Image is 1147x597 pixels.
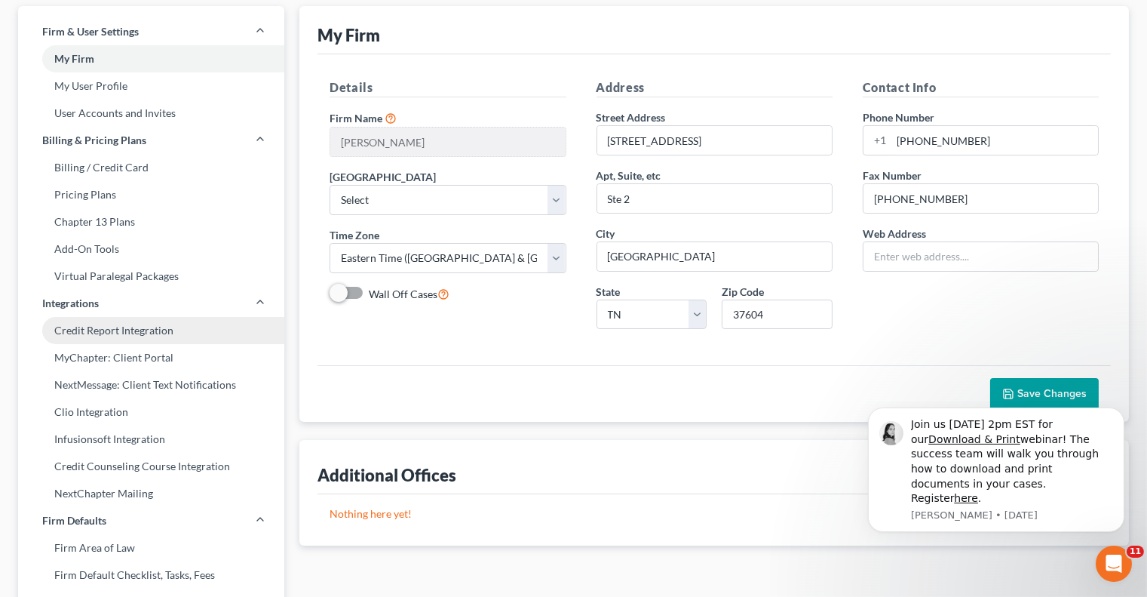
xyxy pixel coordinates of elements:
[18,72,284,100] a: My User Profile
[597,184,832,213] input: (optional)
[18,507,284,534] a: Firm Defaults
[317,464,456,486] div: Additional Offices
[18,480,284,507] a: NextChapter Mailing
[863,78,1099,97] h5: Contact Info
[34,20,58,45] img: Profile image for Lindsey
[863,126,891,155] div: +1
[1096,546,1132,582] iframe: Intercom live chat
[18,371,284,399] a: NextMessage: Client Text Notifications
[18,100,284,127] a: User Accounts and Invites
[330,78,566,97] h5: Details
[863,242,1098,271] input: Enter web address....
[18,534,284,562] a: Firm Area of Law
[66,108,268,122] p: Message from Lindsey, sent 9w ago
[722,284,764,300] label: Zip Code
[18,426,284,453] a: Infusionsoft Integration
[330,227,379,243] label: Time Zone
[1127,546,1144,558] span: 11
[722,300,833,330] input: XXXXX
[845,401,1147,556] iframe: Intercom notifications message
[18,453,284,480] a: Credit Counseling Course Integration
[18,45,284,72] a: My Firm
[18,290,284,317] a: Integrations
[18,263,284,290] a: Virtual Paralegal Packages
[83,32,175,45] a: Download & Print
[863,109,934,125] label: Phone Number
[891,126,1098,155] input: Enter phone...
[597,226,615,242] label: City
[66,17,268,106] div: Join us [DATE] 2pm EST for our webinar! The success team will walk you through how to download an...
[18,127,284,154] a: Billing & Pricing Plans
[597,126,832,155] input: Enter address...
[863,184,1098,213] input: Enter fax...
[369,288,437,300] span: Wall Off Cases
[317,24,380,46] div: My Firm
[330,506,1099,522] p: Nothing here yet!
[18,208,284,235] a: Chapter 13 Plans
[18,344,284,371] a: MyChapter: Client Portal
[18,154,284,181] a: Billing / Credit Card
[23,7,279,131] div: message notification from Lindsey, 9w ago. Join us Thursday, June 12th, at 2pm EST for our Downlo...
[597,284,621,300] label: State
[597,78,833,97] h5: Address
[18,181,284,208] a: Pricing Plans
[42,24,139,39] span: Firm & User Settings
[109,91,133,103] a: here
[18,562,284,589] a: Firm Default Checklist, Tasks, Fees
[330,169,436,185] label: [GEOGRAPHIC_DATA]
[1017,387,1087,400] span: Save Changes
[330,128,565,156] input: Enter name...
[597,242,832,271] input: Enter city...
[863,226,926,242] label: Web Address
[42,296,99,311] span: Integrations
[18,399,284,426] a: Clio Integration
[863,168,922,183] label: Fax Number
[42,513,106,528] span: Firm Defaults
[18,235,284,263] a: Add-On Tools
[597,109,666,125] label: Street Address
[18,317,284,344] a: Credit Report Integration
[597,168,661,183] label: Apt, Suite, etc
[42,133,146,148] span: Billing & Pricing Plans
[330,112,382,125] span: Firm Name
[66,17,268,106] div: Message content
[18,18,284,45] a: Firm & User Settings
[990,378,1099,410] button: Save Changes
